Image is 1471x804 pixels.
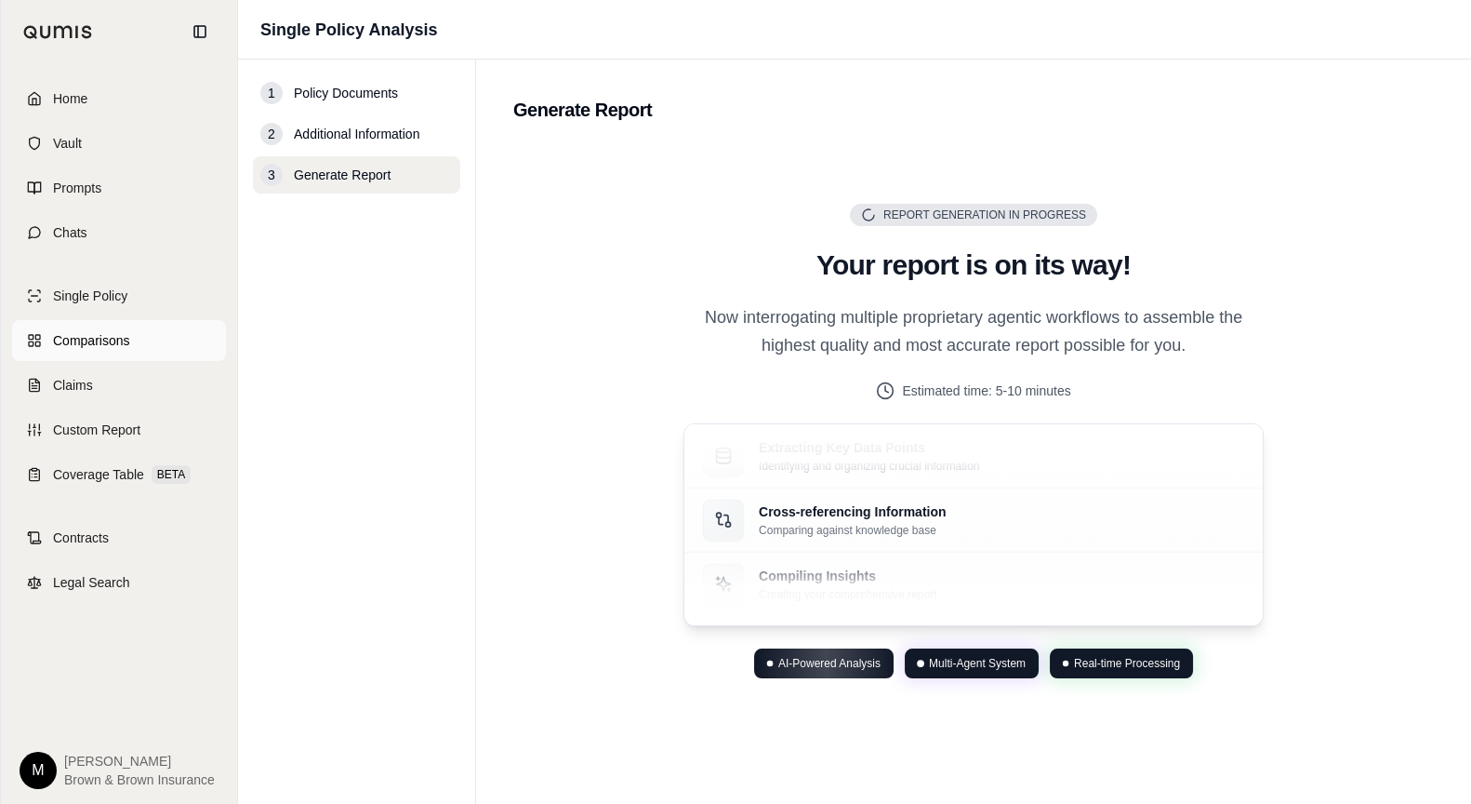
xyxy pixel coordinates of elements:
span: Vault [53,134,82,153]
p: Now interrogating multiple proprietary agentic workflows to assemble the highest quality and most... [683,304,1264,359]
div: 3 [260,164,283,186]
a: Coverage TableBETA [12,454,226,495]
a: Home [12,78,226,119]
h1: Single Policy Analysis [260,17,437,43]
a: Single Policy [12,275,226,316]
p: Creating your comprehensive report [759,586,936,601]
a: Chats [12,212,226,253]
a: Legal Search [12,562,226,603]
span: Additional Information [294,125,419,143]
span: Custom Report [53,421,140,439]
span: Estimated time: 5-10 minutes [902,382,1070,401]
span: [PERSON_NAME] [64,752,215,770]
a: Comparisons [12,320,226,361]
span: Generate Report [294,166,391,184]
p: Cross-referencing Information [759,502,946,520]
a: Custom Report [12,409,226,450]
img: Qumis Logo [23,25,93,39]
span: BETA [152,465,191,484]
div: M [20,752,57,789]
span: Legal Search [53,573,130,592]
div: 2 [260,123,283,145]
p: Identifying and organizing crucial information [759,458,979,473]
p: Extracting Key Data Points [759,437,979,456]
a: Claims [12,365,226,406]
span: Multi-Agent System [929,656,1026,671]
a: Vault [12,123,226,164]
button: Collapse sidebar [185,17,215,47]
span: Prompts [53,179,101,197]
a: Contracts [12,517,226,558]
h2: Generate Report [513,97,1434,123]
span: Comparisons [53,331,129,350]
span: Chats [53,223,87,242]
span: Home [53,89,87,108]
span: Single Policy [53,287,127,305]
span: Real-time Processing [1074,656,1180,671]
span: Policy Documents [294,84,398,102]
h2: Your report is on its way! [683,248,1264,282]
a: Prompts [12,167,226,208]
div: 1 [260,82,283,104]
span: Contracts [53,529,109,547]
span: Report Generation in Progress [883,208,1086,222]
p: Compiling Insights [759,566,936,584]
p: Comparing against knowledge base [759,522,946,537]
span: Coverage Table [53,465,144,484]
span: Brown & Brown Insurance [64,770,215,789]
span: AI-Powered Analysis [778,656,881,671]
span: Claims [53,376,93,395]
